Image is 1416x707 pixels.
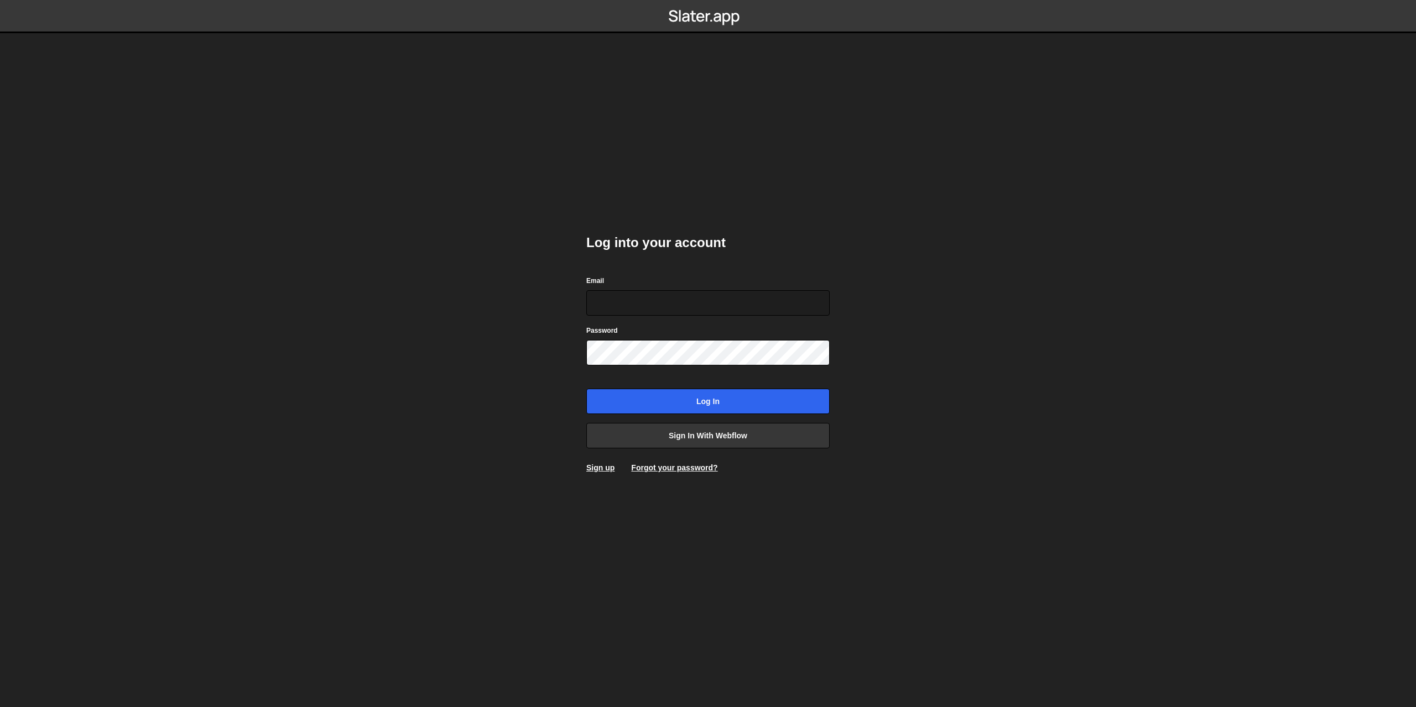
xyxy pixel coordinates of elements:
[586,463,615,472] a: Sign up
[586,234,830,252] h2: Log into your account
[586,275,604,286] label: Email
[586,325,618,336] label: Password
[586,423,830,448] a: Sign in with Webflow
[586,389,830,414] input: Log in
[631,463,717,472] a: Forgot your password?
